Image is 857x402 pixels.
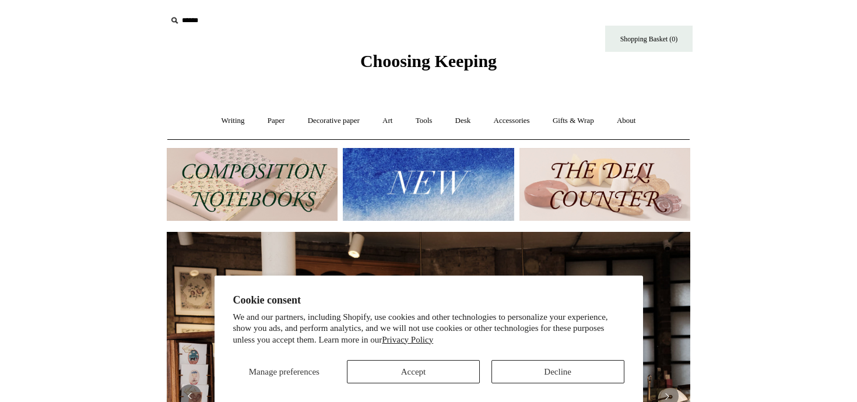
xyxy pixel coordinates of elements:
[211,105,255,136] a: Writing
[233,312,624,346] p: We and our partners, including Shopify, use cookies and other technologies to personalize your ex...
[542,105,605,136] a: Gifts & Wrap
[233,294,624,306] h2: Cookie consent
[360,51,497,70] span: Choosing Keeping
[519,148,690,221] img: The Deli Counter
[445,105,482,136] a: Desk
[343,148,514,221] img: New.jpg__PID:f73bdf93-380a-4a35-bcfe-7823039498e1
[491,360,624,383] button: Decline
[605,26,693,52] a: Shopping Basket (0)
[233,360,335,383] button: Manage preferences
[405,105,443,136] a: Tools
[297,105,370,136] a: Decorative paper
[347,360,480,383] button: Accept
[382,335,433,344] a: Privacy Policy
[257,105,296,136] a: Paper
[167,148,338,221] img: 202302 Composition ledgers.jpg__PID:69722ee6-fa44-49dd-a067-31375e5d54ec
[360,61,497,69] a: Choosing Keeping
[483,105,540,136] a: Accessories
[249,367,319,376] span: Manage preferences
[606,105,647,136] a: About
[372,105,403,136] a: Art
